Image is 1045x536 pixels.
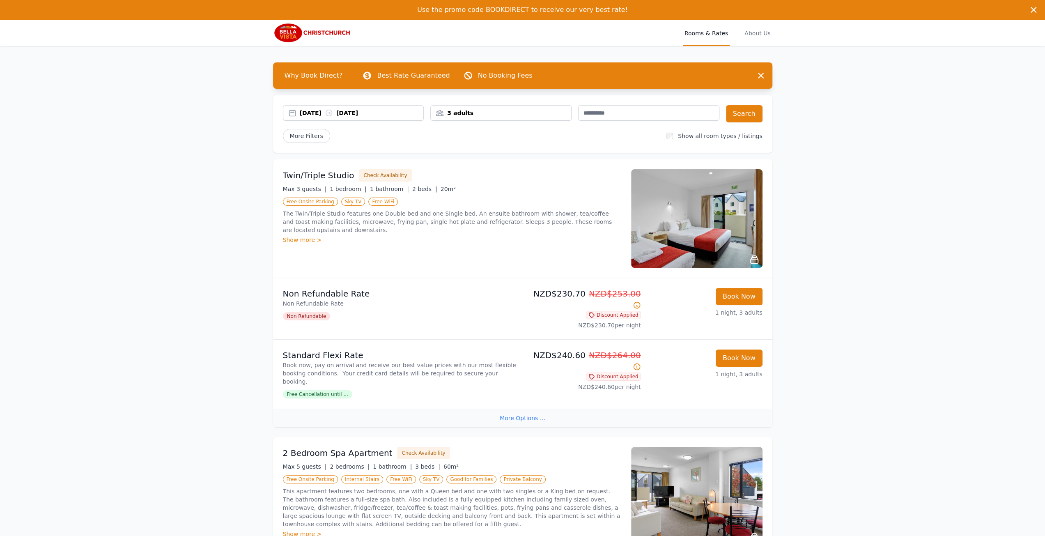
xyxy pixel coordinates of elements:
p: Non Refundable Rate [283,288,519,299]
span: Max 5 guests | [283,463,327,470]
span: 1 bedroom | [330,186,367,192]
span: NZD$264.00 [589,350,641,360]
div: Show more > [283,236,621,244]
h3: Twin/Triple Studio [283,170,354,181]
p: 1 night, 3 adults [648,308,763,317]
span: Free WiFi [368,198,398,206]
span: More Filters [283,129,330,143]
p: Non Refundable Rate [283,299,519,308]
a: Rooms & Rates [683,20,730,46]
span: 60m² [443,463,459,470]
span: Discount Applied [586,373,641,381]
p: Standard Flexi Rate [283,350,519,361]
p: NZD$230.70 per night [526,321,641,329]
div: [DATE] [DATE] [300,109,424,117]
p: NZD$240.60 [526,350,641,373]
span: Free Onsite Parking [283,198,338,206]
span: Use the promo code BOOKDIRECT to receive our very best rate! [417,6,628,14]
p: Best Rate Guaranteed [377,71,450,81]
span: 3 beds | [415,463,440,470]
span: 2 bedrooms | [330,463,370,470]
p: NZD$240.60 per night [526,383,641,391]
span: Internal Stairs [341,475,383,483]
img: Bella Vista Christchurch [273,23,352,43]
button: Check Availability [359,169,411,182]
h3: 2 Bedroom Spa Apartment [283,447,393,459]
span: Free Cancellation until ... [283,390,352,398]
div: 3 adults [431,109,571,117]
p: NZD$230.70 [526,288,641,311]
span: 1 bathroom | [370,186,409,192]
button: Search [726,105,763,122]
div: More Options ... [273,409,772,427]
span: Good for Families [446,475,496,483]
p: This apartment features two bedrooms, one with a Queen bed and one with two singles or a King bed... [283,487,621,528]
span: Free Onsite Parking [283,475,338,483]
button: Book Now [716,288,763,305]
span: 2 beds | [412,186,437,192]
span: 20m² [441,186,456,192]
span: Sky TV [419,475,443,483]
span: Private Balcony [500,475,545,483]
span: Why Book Direct? [278,67,349,84]
a: About Us [743,20,772,46]
label: Show all room types / listings [678,133,762,139]
span: Non Refundable [283,312,331,320]
p: No Booking Fees [478,71,533,81]
button: Check Availability [397,447,450,459]
p: Book now, pay on arrival and receive our best value prices with our most flexible booking conditi... [283,361,519,386]
span: Discount Applied [586,311,641,319]
button: Book Now [716,350,763,367]
span: NZD$253.00 [589,289,641,299]
span: Sky TV [341,198,365,206]
p: 1 night, 3 adults [648,370,763,378]
p: The Twin/Triple Studio features one Double bed and one Single bed. An ensuite bathroom with showe... [283,209,621,234]
span: 1 bathroom | [373,463,412,470]
span: Max 3 guests | [283,186,327,192]
span: Free WiFi [386,475,416,483]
